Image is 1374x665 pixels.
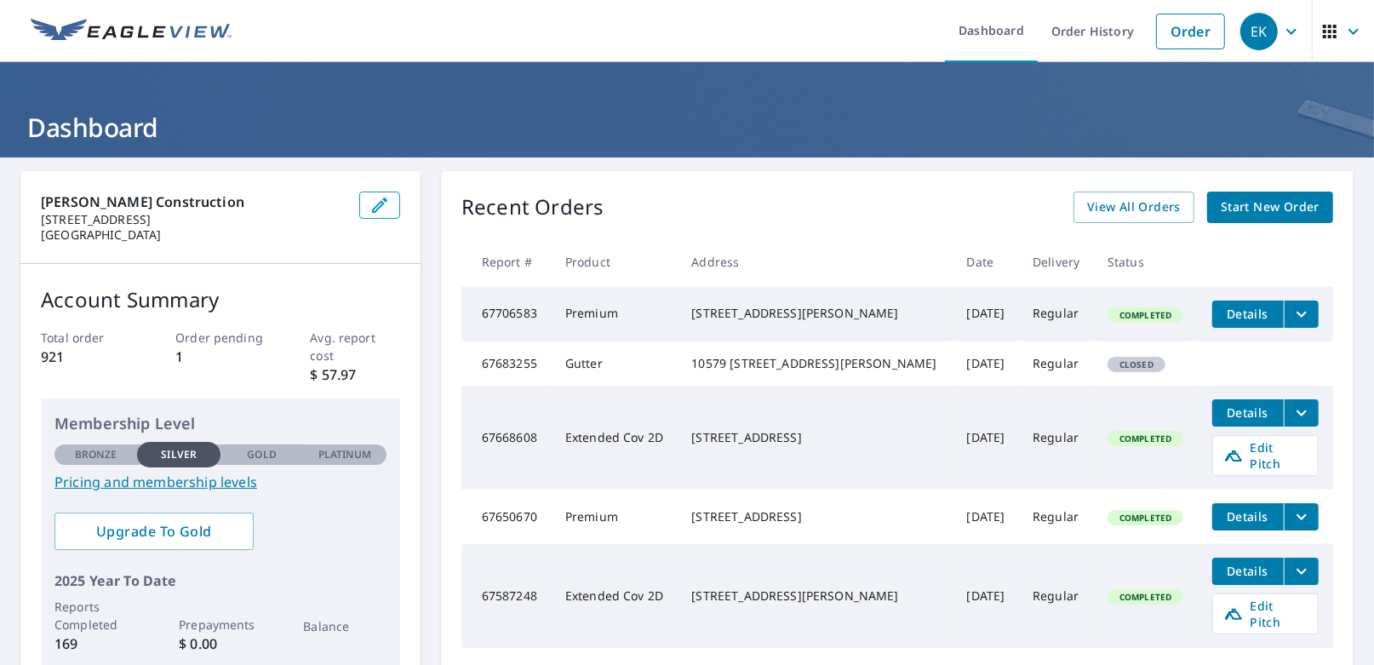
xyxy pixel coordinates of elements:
a: Order [1156,14,1225,49]
div: [STREET_ADDRESS] [691,429,939,446]
span: Completed [1109,309,1182,321]
button: detailsBtn-67650670 [1212,503,1284,530]
div: [STREET_ADDRESS][PERSON_NAME] [691,305,939,322]
td: Gutter [552,341,678,386]
p: [PERSON_NAME] Construction [41,192,346,212]
span: Completed [1109,433,1182,444]
td: [DATE] [953,341,1020,386]
a: Pricing and membership levels [54,472,386,492]
td: [DATE] [953,544,1020,648]
td: Regular [1019,341,1094,386]
a: Edit Pitch [1212,435,1319,476]
span: Completed [1109,591,1182,603]
p: Avg. report cost [310,329,399,364]
a: Edit Pitch [1212,593,1319,634]
span: Details [1222,404,1274,421]
p: 921 [41,347,130,367]
th: Address [678,237,953,287]
td: 67650670 [461,490,552,544]
p: Bronze [75,447,117,462]
a: View All Orders [1073,192,1194,223]
p: Membership Level [54,412,386,435]
span: Closed [1109,358,1164,370]
button: filesDropdownBtn-67706583 [1284,301,1319,328]
div: [STREET_ADDRESS] [691,508,939,525]
td: Regular [1019,287,1094,341]
td: 67587248 [461,544,552,648]
td: Premium [552,490,678,544]
span: Details [1222,508,1274,525]
p: Total order [41,329,130,347]
p: 1 [175,347,265,367]
td: Extended Cov 2D [552,544,678,648]
span: Edit Pitch [1223,598,1308,630]
p: Reports Completed [54,598,137,633]
p: $ 57.97 [310,364,399,385]
span: Upgrade To Gold [68,522,240,541]
img: EV Logo [31,19,232,44]
td: 67668608 [461,386,552,490]
a: Start New Order [1207,192,1333,223]
td: Regular [1019,544,1094,648]
th: Delivery [1019,237,1094,287]
button: detailsBtn-67668608 [1212,399,1284,427]
span: Details [1222,563,1274,579]
span: Edit Pitch [1223,439,1308,472]
button: filesDropdownBtn-67587248 [1284,558,1319,585]
th: Date [953,237,1020,287]
p: $ 0.00 [179,633,261,654]
p: [STREET_ADDRESS] [41,212,346,227]
div: EK [1240,13,1278,50]
button: filesDropdownBtn-67650670 [1284,503,1319,530]
p: Recent Orders [461,192,604,223]
p: Order pending [175,329,265,347]
th: Product [552,237,678,287]
div: 10579 [STREET_ADDRESS][PERSON_NAME] [691,355,939,372]
td: Premium [552,287,678,341]
a: Upgrade To Gold [54,513,254,550]
span: Start New Order [1221,197,1320,218]
p: Platinum [318,447,372,462]
button: detailsBtn-67706583 [1212,301,1284,328]
span: View All Orders [1087,197,1181,218]
div: [STREET_ADDRESS][PERSON_NAME] [691,588,939,605]
p: Gold [247,447,276,462]
td: Extended Cov 2D [552,386,678,490]
td: [DATE] [953,287,1020,341]
span: Completed [1109,512,1182,524]
h1: Dashboard [20,110,1354,145]
td: 67706583 [461,287,552,341]
td: [DATE] [953,386,1020,490]
td: Regular [1019,386,1094,490]
button: detailsBtn-67587248 [1212,558,1284,585]
th: Report # [461,237,552,287]
span: Details [1222,306,1274,322]
p: Account Summary [41,284,400,315]
th: Status [1094,237,1198,287]
p: Prepayments [179,616,261,633]
p: Balance [303,617,386,635]
td: [DATE] [953,490,1020,544]
p: 2025 Year To Date [54,570,386,591]
td: Regular [1019,490,1094,544]
td: 67683255 [461,341,552,386]
p: Silver [161,447,197,462]
p: [GEOGRAPHIC_DATA] [41,227,346,243]
p: 169 [54,633,137,654]
button: filesDropdownBtn-67668608 [1284,399,1319,427]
